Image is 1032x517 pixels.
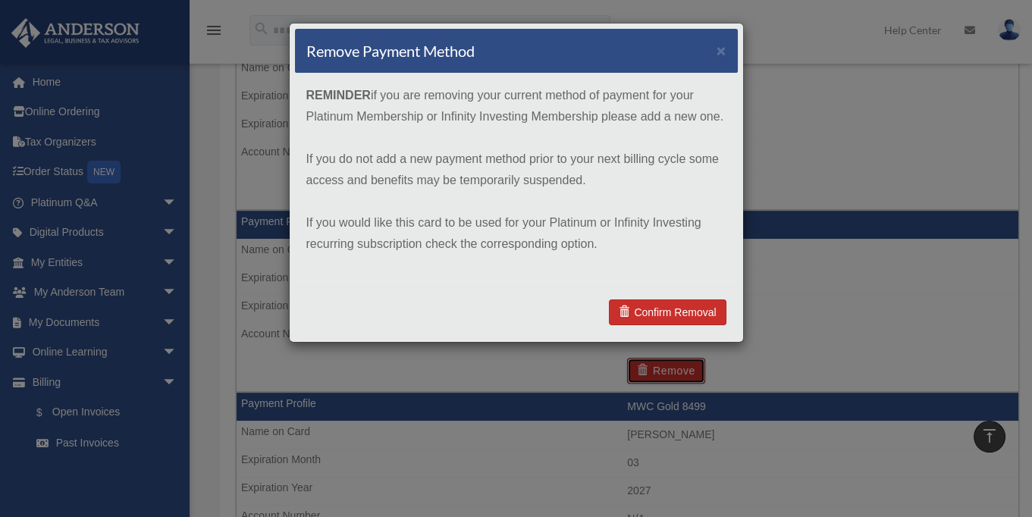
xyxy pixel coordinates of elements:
strong: REMINDER [306,89,371,102]
h4: Remove Payment Method [306,40,475,61]
p: If you do not add a new payment method prior to your next billing cycle some access and benefits ... [306,149,726,191]
button: × [717,42,726,58]
a: Confirm Removal [609,299,726,325]
div: if you are removing your current method of payment for your Platinum Membership or Infinity Inves... [295,74,738,287]
p: If you would like this card to be used for your Platinum or Infinity Investing recurring subscrip... [306,212,726,255]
